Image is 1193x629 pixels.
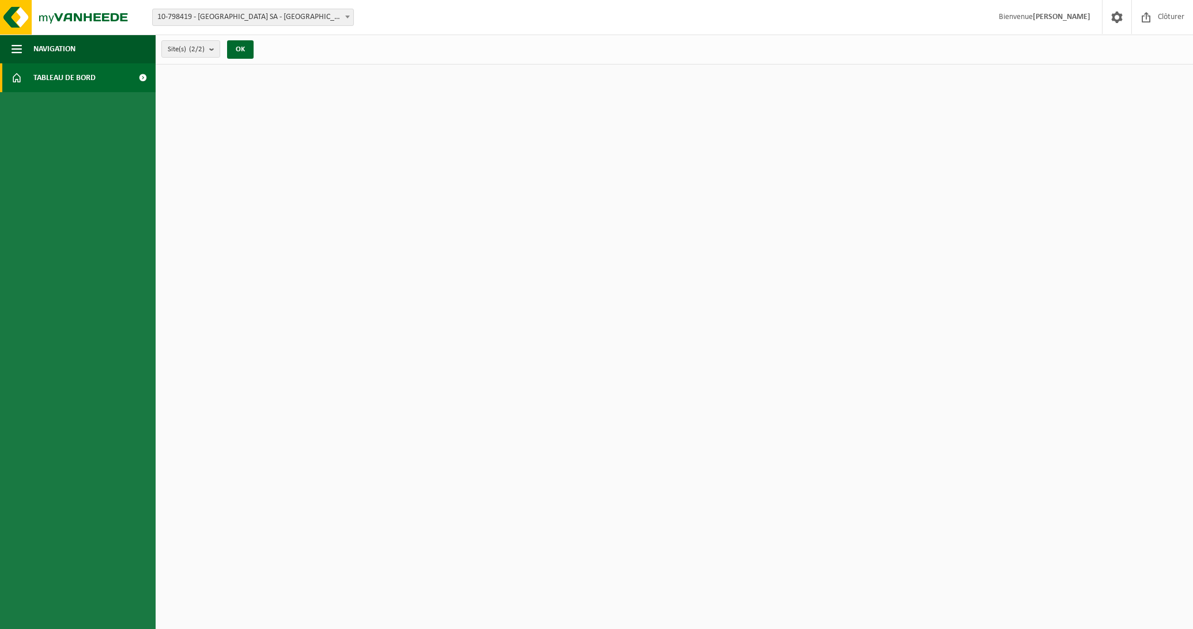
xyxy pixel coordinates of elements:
[189,46,205,53] count: (2/2)
[153,9,353,25] span: 10-798419 - PARC PALACE SA - UCCLE
[33,63,96,92] span: Tableau de bord
[152,9,354,26] span: 10-798419 - PARC PALACE SA - UCCLE
[227,40,254,59] button: OK
[33,35,75,63] span: Navigation
[1033,13,1090,21] strong: [PERSON_NAME]
[161,40,220,58] button: Site(s)(2/2)
[168,41,205,58] span: Site(s)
